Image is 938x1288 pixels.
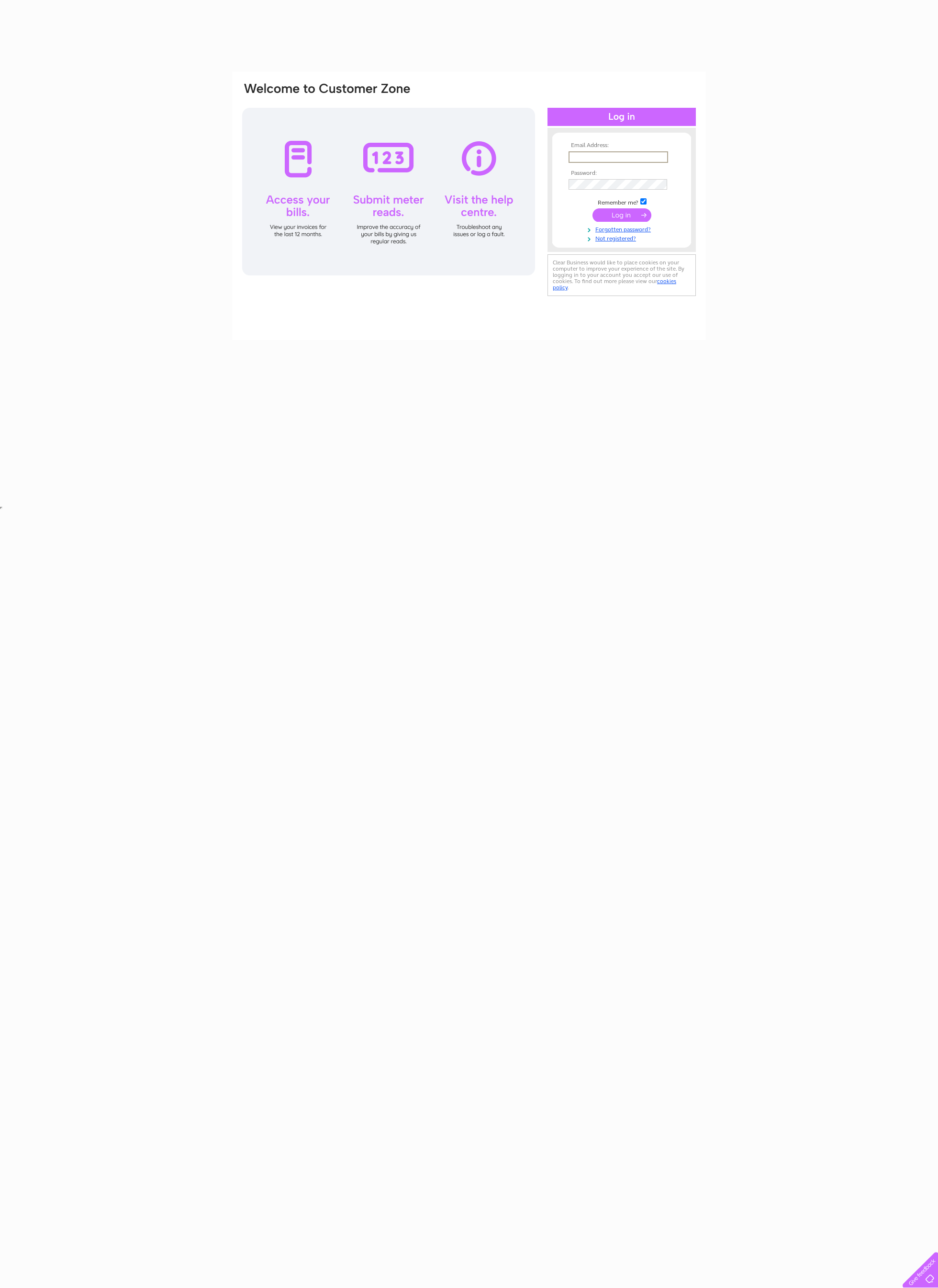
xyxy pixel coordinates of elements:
div: Clear Business would like to place cookies on your computer to improve your experience of the sit... [547,254,696,296]
td: Remember me? [566,197,677,206]
a: Not registered? [569,233,677,242]
input: Submit [592,208,651,222]
a: Forgotten password? [569,224,677,233]
a: cookies policy [553,278,676,291]
th: Email Address: [566,142,677,149]
th: Password: [566,170,677,177]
